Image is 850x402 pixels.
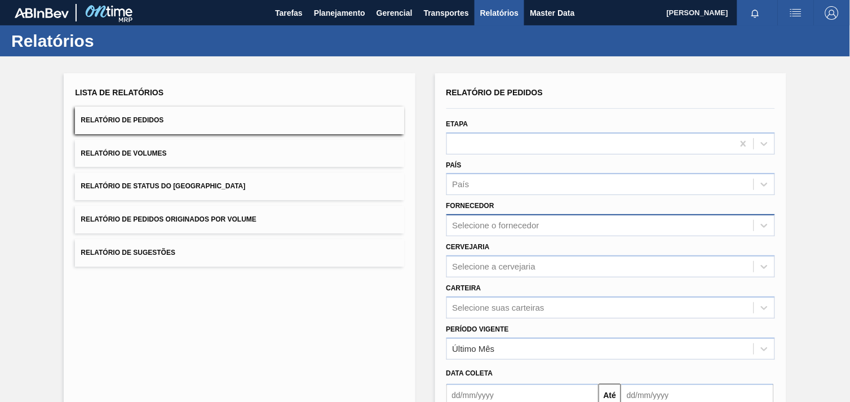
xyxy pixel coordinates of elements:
[75,88,163,97] span: Lista de Relatórios
[480,6,519,20] span: Relatórios
[75,140,404,167] button: Relatório de Volumes
[424,6,469,20] span: Transportes
[75,173,404,200] button: Relatório de Status do [GEOGRAPHIC_DATA]
[81,116,163,124] span: Relatório de Pedidos
[453,303,544,312] div: Selecione suas carteiras
[11,34,211,47] h1: Relatórios
[75,239,404,267] button: Relatório de Sugestões
[377,6,413,20] span: Gerencial
[446,161,462,169] label: País
[453,262,536,271] div: Selecione a cervejaria
[737,5,773,21] button: Notificações
[446,88,543,97] span: Relatório de Pedidos
[453,344,495,354] div: Último Mês
[453,180,470,189] div: País
[446,243,490,251] label: Cervejaria
[275,6,303,20] span: Tarefas
[81,215,256,223] span: Relatório de Pedidos Originados por Volume
[789,6,803,20] img: userActions
[530,6,574,20] span: Master Data
[446,369,493,377] span: Data coleta
[453,221,539,231] div: Selecione o fornecedor
[75,107,404,134] button: Relatório de Pedidos
[446,120,468,128] label: Etapa
[446,284,481,292] label: Carteira
[314,6,365,20] span: Planejamento
[15,8,69,18] img: TNhmsLtSVTkK8tSr43FrP2fwEKptu5GPRR3wAAAABJRU5ErkJggg==
[75,206,404,233] button: Relatório de Pedidos Originados por Volume
[446,202,494,210] label: Fornecedor
[81,249,175,257] span: Relatório de Sugestões
[81,182,245,190] span: Relatório de Status do [GEOGRAPHIC_DATA]
[825,6,839,20] img: Logout
[446,325,509,333] label: Período Vigente
[81,149,166,157] span: Relatório de Volumes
